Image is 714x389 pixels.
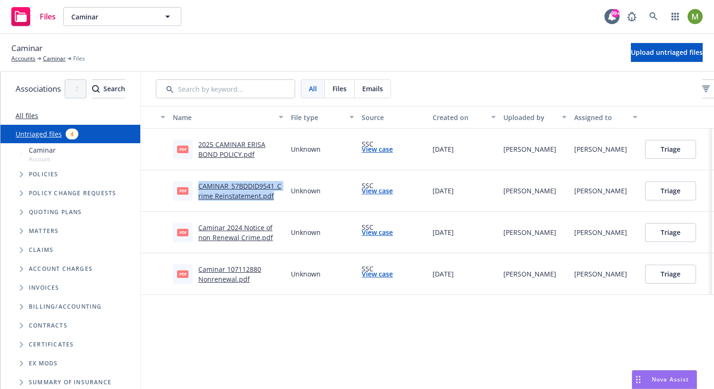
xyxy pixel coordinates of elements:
[198,223,273,242] a: Caminar 2024 Notice of non Renewal Crime.pdf
[29,209,82,215] span: Quoting plans
[503,186,556,196] div: [PERSON_NAME]
[29,380,111,385] span: Summary of insurance
[177,187,188,194] span: pdf
[198,140,265,159] a: 2025 CAMINAR ERISA BOND POLICY.pdf
[500,106,570,129] button: Uploaded by
[644,7,663,26] a: Search
[433,112,485,122] div: Created on
[198,182,281,200] a: CAMINAR_57BDDID9541_Crime Reinstatement.pdf
[362,112,425,122] div: Source
[92,79,125,98] button: SearchSearch
[73,54,85,63] span: Files
[16,129,62,139] a: Untriaged files
[16,83,61,95] span: Associations
[362,186,393,196] a: View case
[169,106,287,129] button: Name
[433,144,454,154] span: [DATE]
[40,13,56,20] span: Files
[177,270,188,277] span: pdf
[43,54,66,63] a: Caminar
[433,186,454,196] span: [DATE]
[631,43,703,62] button: Upload untriaged files
[29,190,116,196] span: Policy change requests
[574,144,627,154] div: [PERSON_NAME]
[433,227,454,237] span: [DATE]
[358,106,429,129] button: Source
[0,143,140,297] div: Tree Example
[309,84,317,94] span: All
[29,304,102,310] span: Billing/Accounting
[503,112,556,122] div: Uploaded by
[611,9,620,17] div: 99+
[29,323,68,328] span: Contracts
[92,80,125,98] div: Search
[645,223,696,242] button: Triage
[29,285,59,291] span: Invoices
[8,3,59,30] a: Files
[362,84,383,94] span: Emails
[362,269,393,279] a: View case
[29,172,59,177] span: Policies
[652,375,689,383] span: Nova Assist
[632,371,644,389] div: Drag to move
[29,342,74,347] span: Certificates
[574,112,627,122] div: Assigned to
[570,106,641,129] button: Assigned to
[16,111,38,120] a: All files
[29,266,93,272] span: Account charges
[29,145,56,155] span: Caminar
[503,227,556,237] div: [PERSON_NAME]
[66,129,78,139] div: 4
[645,182,696,200] button: Triage
[198,265,261,284] a: Caminar 107112880 Nonrenewal.pdf
[574,186,627,196] div: [PERSON_NAME]
[92,85,100,93] svg: Search
[287,106,358,129] button: File type
[574,269,627,279] div: [PERSON_NAME]
[291,112,344,122] div: File type
[503,269,556,279] div: [PERSON_NAME]
[574,227,627,237] div: [PERSON_NAME]
[433,269,454,279] span: [DATE]
[362,227,393,237] a: View case
[688,9,703,24] img: photo
[645,140,696,159] button: Triage
[177,229,188,236] span: pdf
[362,144,393,154] a: View case
[11,42,42,54] span: Caminar
[29,247,53,253] span: Claims
[666,7,685,26] a: Switch app
[645,265,696,284] button: Triage
[332,84,347,94] span: Files
[503,144,556,154] div: [PERSON_NAME]
[29,228,59,234] span: Matters
[622,7,641,26] a: Report a Bug
[29,361,58,366] span: Ex Mods
[429,106,500,129] button: Created on
[29,155,56,163] span: Account
[156,79,295,98] input: Search by keyword...
[631,48,703,57] span: Upload untriaged files
[63,7,181,26] button: Caminar
[71,12,153,22] span: Caminar
[632,370,697,389] button: Nova Assist
[177,146,188,153] span: pdf
[11,54,35,63] a: Accounts
[173,112,273,122] div: Name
